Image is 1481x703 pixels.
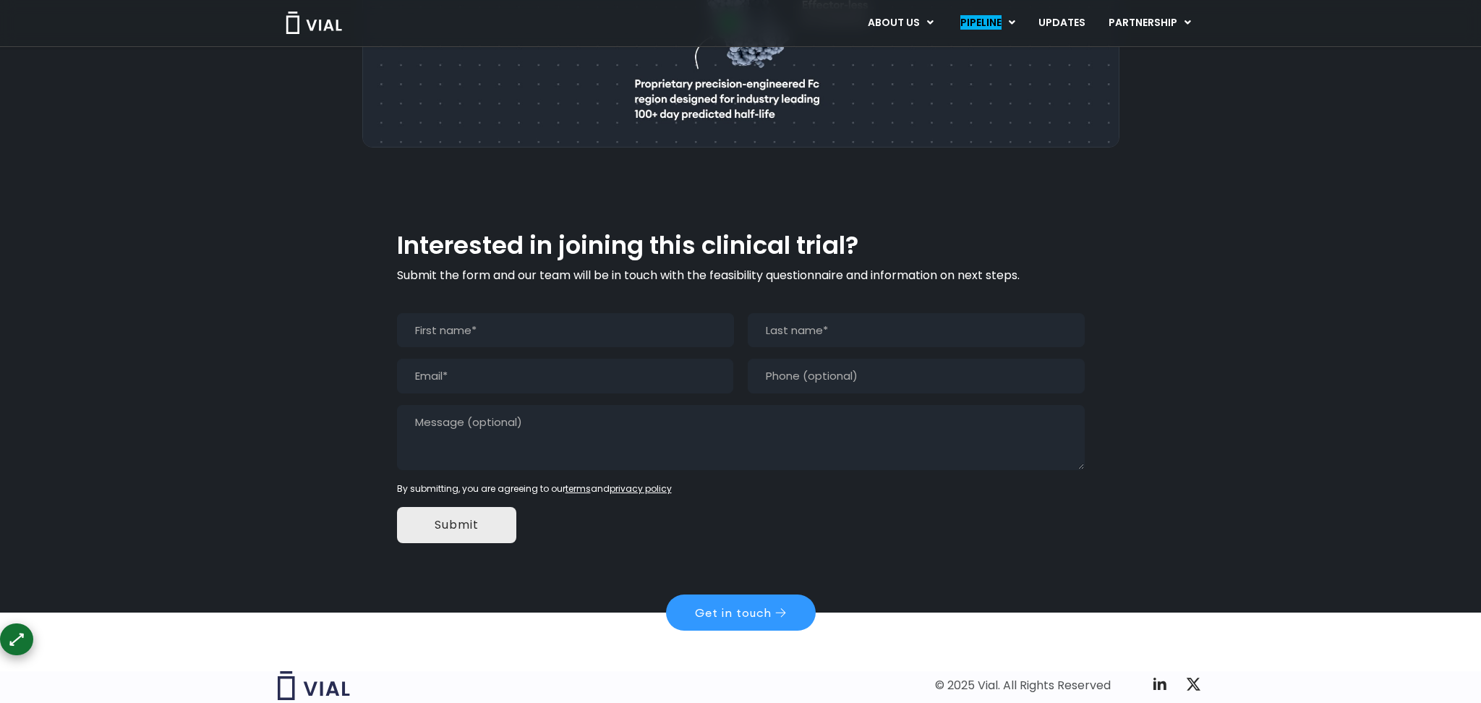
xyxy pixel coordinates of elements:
a: terms [565,482,591,495]
a: PARTNERSHIPMenu Toggle [1097,11,1203,35]
div: ⟷ [3,626,30,652]
input: First name* [397,313,734,348]
input: Email* [397,359,734,393]
a: Get in touch [666,595,816,631]
img: Vial logo wih "Vial" spelled out [278,671,350,700]
a: ABOUT USMenu Toggle [856,11,944,35]
a: privacy policy [610,482,672,495]
a: UPDATES [1027,11,1096,35]
a: PIPELINEMenu Toggle [945,11,1026,35]
span: Get in touch [695,607,772,618]
span: Category: Recreational Drug Terms : Review for potential Recreational Drugs content, Term: "pipel... [960,15,1002,30]
input: Submit [397,507,516,543]
h2: Interested in joining this clinical trial? [397,232,1085,260]
input: Phone (optional) [748,359,1085,393]
input: Last name* [748,313,1085,348]
div: © 2025 Vial. All Rights Reserved [935,678,1111,694]
div: By submitting, you are agreeing to our and [397,482,1085,495]
img: Vial Logo [285,12,343,34]
p: Submit the form and our team will be in touch with the feasibility questionnaire and information ... [397,267,1085,284]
